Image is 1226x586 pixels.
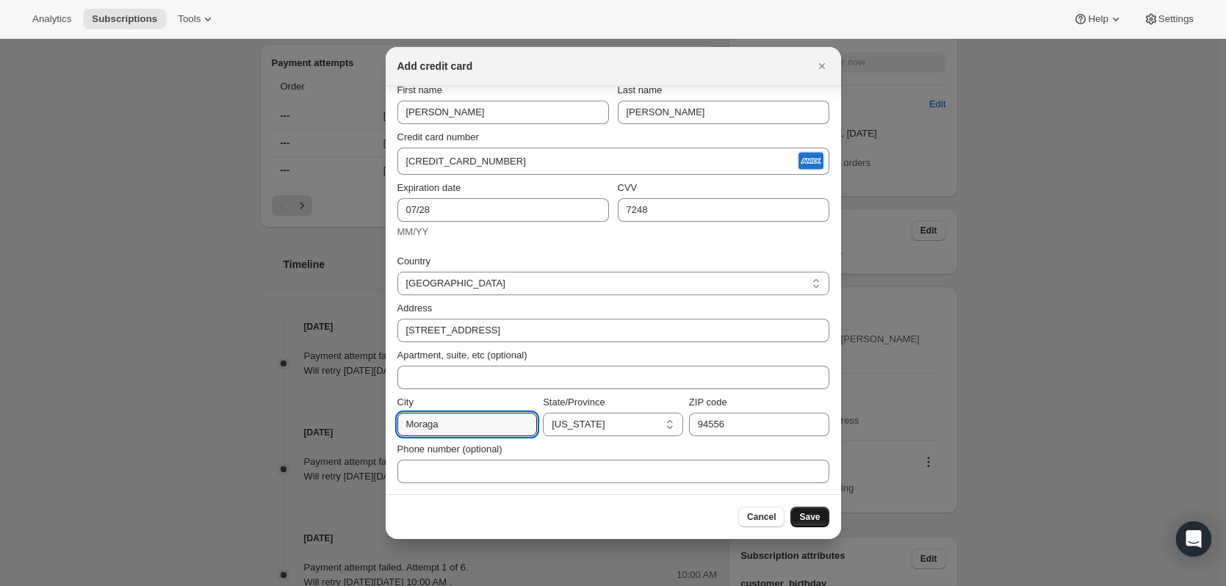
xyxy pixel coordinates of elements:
span: Phone number (optional) [397,444,502,455]
span: Tools [178,13,201,25]
button: Analytics [24,9,80,29]
span: Analytics [32,13,71,25]
span: Country [397,256,431,267]
span: Cancel [747,511,776,523]
span: Subscriptions [92,13,157,25]
span: CVV [618,182,638,193]
span: Address [397,303,433,314]
button: Settings [1135,9,1202,29]
button: Close [812,56,832,76]
span: City [397,397,414,408]
button: Cancel [738,507,785,527]
span: Expiration date [397,182,461,193]
span: Last name [618,84,663,95]
span: Settings [1158,13,1194,25]
button: Tools [169,9,224,29]
span: State/Province [543,397,605,408]
button: Help [1064,9,1131,29]
div: Open Intercom Messenger [1176,521,1211,557]
span: Help [1088,13,1108,25]
span: Credit card number [397,131,479,142]
button: Subscriptions [83,9,166,29]
button: Save [790,507,829,527]
span: Apartment, suite, etc (optional) [397,350,527,361]
span: MM/YY [397,226,429,237]
span: Save [799,511,820,523]
h2: Add credit card [397,59,473,73]
span: First name [397,84,442,95]
span: ZIP code [689,397,727,408]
